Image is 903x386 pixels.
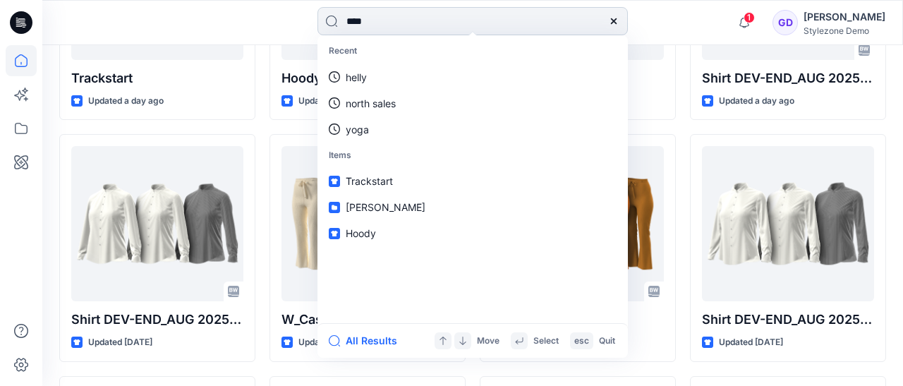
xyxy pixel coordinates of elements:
[298,335,363,350] p: Updated [DATE]
[599,334,615,349] p: Quit
[719,94,794,109] p: Updated a day ago
[744,12,755,23] span: 1
[298,94,374,109] p: Updated a day ago
[346,201,425,213] span: [PERSON_NAME]
[702,310,874,330] p: Shirt DEV-END_AUG 2025 [GEOGRAPHIC_DATA]
[320,64,625,90] a: helly
[346,227,376,239] span: Hoody
[346,70,367,85] p: helly
[346,96,396,111] p: north sales
[320,220,625,246] a: Hoody
[320,90,625,116] a: north sales
[772,10,798,35] div: GD
[804,25,885,36] div: Stylezone Demo
[281,146,454,301] a: W_Casual pants_004
[320,194,625,220] a: [PERSON_NAME]
[320,168,625,194] a: Trackstart
[88,335,152,350] p: Updated [DATE]
[346,175,393,187] span: Trackstart
[346,122,369,137] p: yoga
[320,38,625,64] p: Recent
[320,143,625,169] p: Items
[477,334,499,349] p: Move
[702,68,874,88] p: Shirt DEV-END_AUG 2025 [GEOGRAPHIC_DATA]
[719,335,783,350] p: Updated [DATE]
[71,146,243,301] a: Shirt DEV-END_AUG 2025 Segev
[702,146,874,301] a: Shirt DEV-END_AUG 2025 Segev
[574,334,589,349] p: esc
[320,116,625,143] a: yoga
[281,310,454,330] p: W_Casual pants_004
[71,310,243,330] p: Shirt DEV-END_AUG 2025 [GEOGRAPHIC_DATA]
[281,68,454,88] p: Hoody
[71,68,243,88] p: Trackstart
[329,332,406,349] button: All Results
[88,94,164,109] p: Updated a day ago
[533,334,559,349] p: Select
[804,8,885,25] div: [PERSON_NAME]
